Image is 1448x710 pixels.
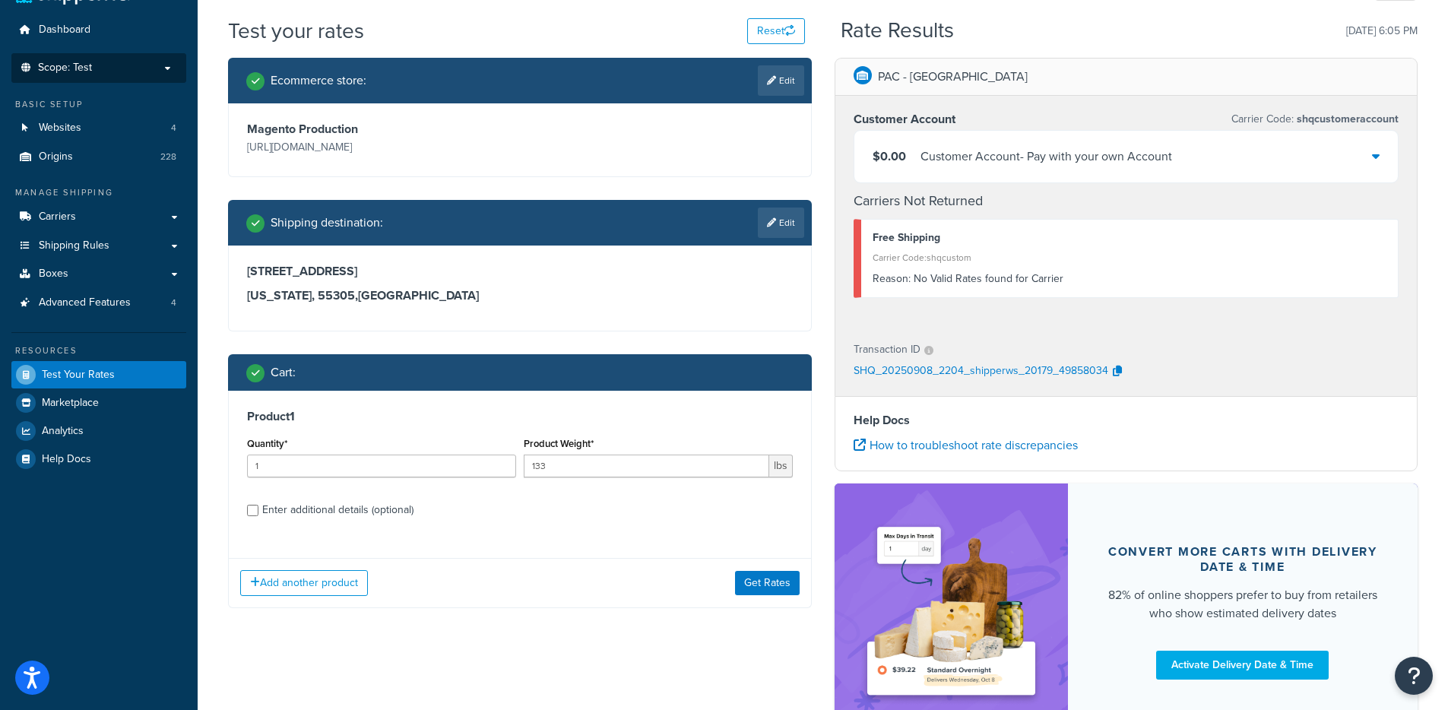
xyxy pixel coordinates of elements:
span: Reason: [873,271,911,287]
span: Marketplace [42,397,99,410]
span: Help Docs [42,453,91,466]
h3: [STREET_ADDRESS] [247,264,793,279]
a: Websites4 [11,114,186,142]
p: PAC - [GEOGRAPHIC_DATA] [878,66,1028,87]
span: Dashboard [39,24,90,36]
span: Scope: Test [38,62,92,74]
span: lbs [769,455,793,477]
h1: Test your rates [228,16,364,46]
h2: Cart : [271,366,296,379]
h2: Shipping destination : [271,216,383,230]
h3: [US_STATE], 55305 , [GEOGRAPHIC_DATA] [247,288,793,303]
button: Reset [747,18,805,44]
span: Shipping Rules [39,239,109,252]
p: [DATE] 6:05 PM [1346,21,1418,42]
span: Carriers [39,211,76,223]
p: SHQ_20250908_2204_shipperws_20179_49858034 [854,360,1108,383]
div: Basic Setup [11,98,186,111]
h3: Magento Production [247,122,516,137]
div: 82% of online shoppers prefer to buy from retailers who show estimated delivery dates [1104,586,1382,623]
h3: Customer Account [854,112,955,127]
span: Boxes [39,268,68,281]
a: Edit [758,65,804,96]
li: Websites [11,114,186,142]
a: Test Your Rates [11,361,186,388]
input: Enter additional details (optional) [247,505,258,516]
div: Free Shipping [873,227,1387,249]
div: Convert more carts with delivery date & time [1104,544,1382,575]
a: Carriers [11,203,186,231]
div: Resources [11,344,186,357]
div: Manage Shipping [11,186,186,199]
span: 4 [171,122,176,135]
span: 228 [160,151,176,163]
a: Shipping Rules [11,232,186,260]
a: How to troubleshoot rate discrepancies [854,436,1078,454]
span: Advanced Features [39,296,131,309]
div: Enter additional details (optional) [262,499,413,521]
span: Analytics [42,425,84,438]
p: [URL][DOMAIN_NAME] [247,137,516,158]
div: Customer Account - Pay with your own Account [920,146,1172,167]
a: Edit [758,208,804,238]
span: Websites [39,122,81,135]
label: Product Weight* [524,438,594,449]
span: Test Your Rates [42,369,115,382]
h4: Help Docs [854,411,1399,429]
h3: Product 1 [247,409,793,424]
div: Carrier Code: shqcustom [873,247,1387,268]
h4: Carriers Not Returned [854,191,1399,211]
p: Carrier Code: [1231,109,1399,130]
button: Get Rates [735,571,800,595]
button: Open Resource Center [1395,657,1433,695]
a: Boxes [11,260,186,288]
h2: Rate Results [841,19,954,43]
a: Marketplace [11,389,186,417]
p: Transaction ID [854,339,920,360]
a: Help Docs [11,445,186,473]
a: Dashboard [11,16,186,44]
div: No Valid Rates found for Carrier [873,268,1387,290]
li: Advanced Features [11,289,186,317]
span: Origins [39,151,73,163]
input: 0.00 [524,455,769,477]
button: Add another product [240,570,368,596]
h2: Ecommerce store : [271,74,366,87]
span: shqcustomeraccount [1294,111,1399,127]
a: Activate Delivery Date & Time [1156,651,1329,680]
a: Analytics [11,417,186,445]
a: Advanced Features4 [11,289,186,317]
span: 4 [171,296,176,309]
input: 0.0 [247,455,516,477]
span: $0.00 [873,147,906,165]
label: Quantity* [247,438,287,449]
li: Origins [11,143,186,171]
a: Origins228 [11,143,186,171]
